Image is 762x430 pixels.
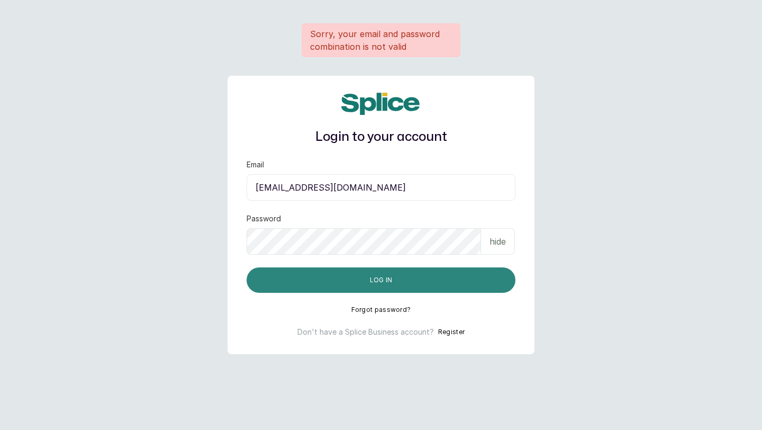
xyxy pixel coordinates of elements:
[247,159,264,170] label: Email
[310,28,452,53] p: Sorry, your email and password combination is not valid
[247,174,515,201] input: email@acme.com
[351,306,411,314] button: Forgot password?
[247,128,515,147] h1: Login to your account
[438,327,465,337] button: Register
[247,267,515,293] button: Log in
[247,213,281,224] label: Password
[297,327,434,337] p: Don't have a Splice Business account?
[489,235,506,248] p: hide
